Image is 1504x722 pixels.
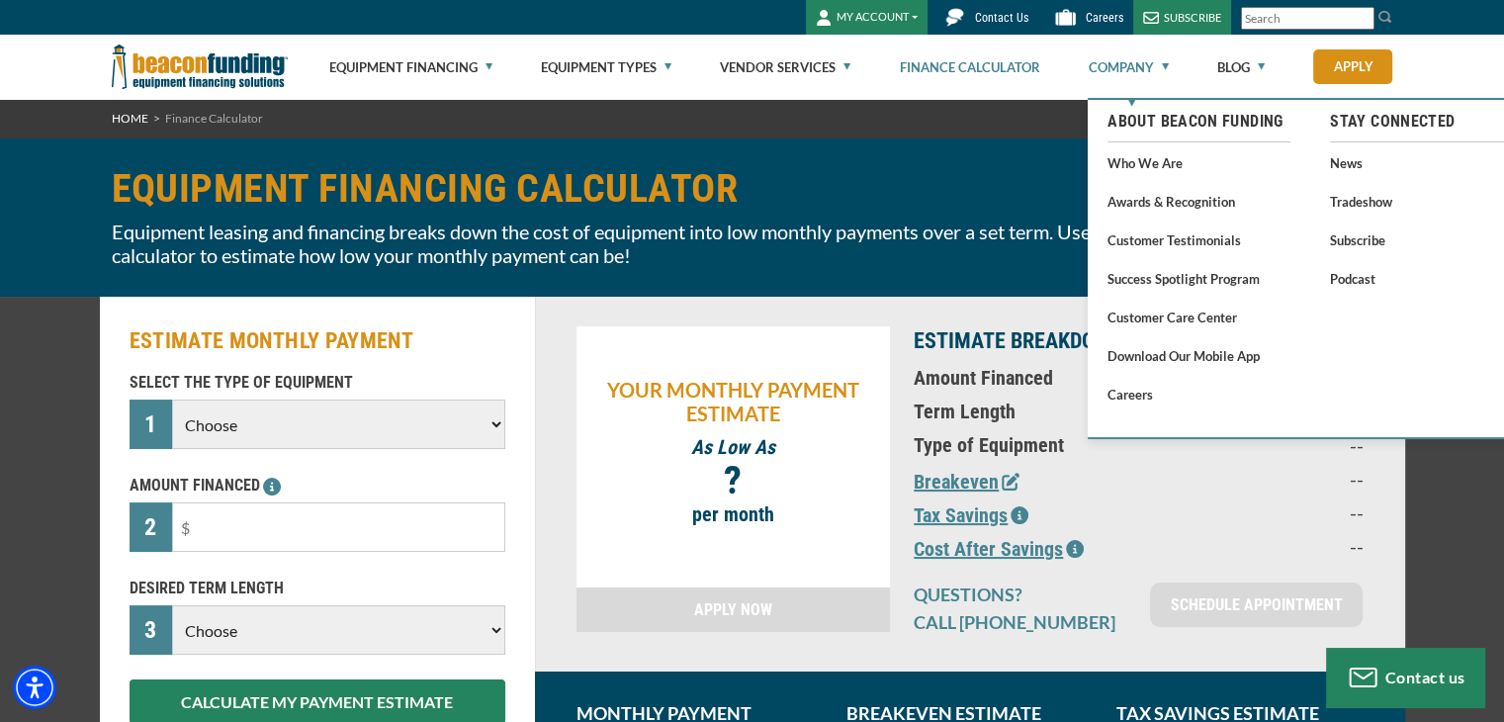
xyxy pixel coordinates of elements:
p: -- [1190,467,1363,491]
p: CALL [PHONE_NUMBER] [914,610,1126,634]
input: $ [172,502,504,552]
a: HOME [112,111,148,126]
div: 2 [130,502,173,552]
p: ? [586,469,881,493]
p: -- [1190,500,1363,524]
a: Equipment Financing [329,36,492,99]
p: Amount Financed [914,366,1166,390]
a: About Beacon Funding [1107,110,1290,134]
p: DESIRED TERM LENGTH [130,577,505,600]
p: YOUR MONTHLY PAYMENT ESTIMATE [586,378,881,425]
h2: ESTIMATE MONTHLY PAYMENT [130,326,505,356]
input: Search [1241,7,1374,30]
a: Clear search text [1354,11,1370,27]
a: Careers [1107,382,1290,406]
span: Careers [1086,11,1123,25]
a: Who We Are [1107,150,1290,175]
p: Type of Equipment [914,433,1166,457]
p: As Low As [586,435,881,459]
div: Accessibility Menu [13,666,56,709]
p: AMOUNT FINANCED [130,474,505,497]
span: Finance Calculator [165,111,263,126]
img: Beacon Funding Corporation logo [112,35,288,99]
span: Contact us [1385,668,1465,686]
button: Breakeven [914,467,1019,496]
p: ESTIMATE BREAKDOWN [914,326,1166,356]
a: Finance Calculator [899,36,1039,99]
a: Success Spotlight Program [1107,266,1290,291]
a: Apply [1313,49,1392,84]
p: -- [1190,433,1363,457]
p: Term Length [914,400,1166,423]
a: Customer Care Center [1107,305,1290,329]
a: Equipment Types [541,36,671,99]
button: Contact us [1326,648,1484,707]
a: SCHEDULE APPOINTMENT [1150,583,1363,627]
p: per month [586,502,881,526]
a: Customer Testimonials [1107,227,1290,252]
a: Blog [1217,36,1265,99]
p: QUESTIONS? [914,583,1126,606]
p: SELECT THE TYPE OF EQUIPMENT [130,371,505,395]
h1: EQUIPMENT FINANCING CALCULATOR [112,168,1176,210]
a: APPLY NOW [576,587,891,632]
a: Vendor Services [720,36,850,99]
a: Download our Mobile App [1107,343,1290,368]
span: Contact Us [975,11,1028,25]
div: 3 [130,605,173,655]
a: Company [1089,36,1169,99]
button: Tax Savings [914,500,1028,530]
p: Equipment leasing and financing breaks down the cost of equipment into low monthly payments over ... [112,220,1176,267]
div: 1 [130,400,173,449]
p: -- [1190,534,1363,558]
a: Awards & Recognition [1107,189,1290,214]
img: Search [1377,9,1393,25]
button: Cost After Savings [914,534,1084,564]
